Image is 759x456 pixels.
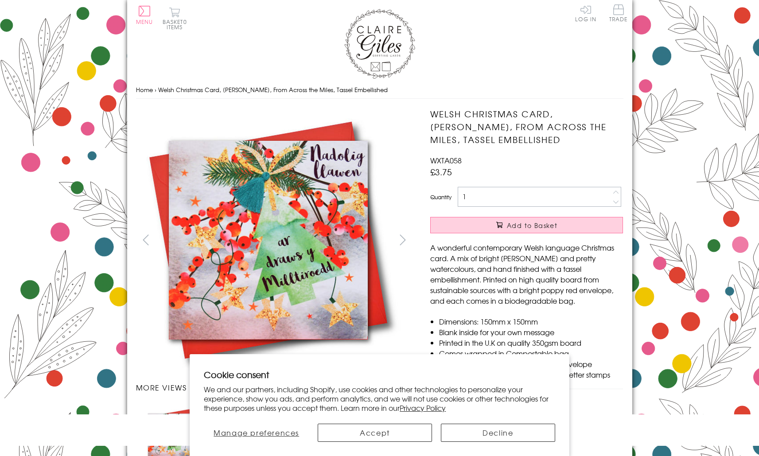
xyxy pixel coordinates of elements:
[136,81,623,99] nav: breadcrumbs
[575,4,596,22] a: Log In
[430,155,462,166] span: WXTA058
[136,382,413,393] h3: More views
[158,85,388,94] span: Welsh Christmas Card, [PERSON_NAME], From Across the Miles, Tassel Embellished
[136,108,401,373] img: Welsh Christmas Card, Nadolig Llawen, From Across the Miles, Tassel Embellished
[204,385,555,412] p: We and our partners, including Shopify, use cookies and other technologies to personalize your ex...
[439,327,623,337] li: Blank inside for your own message
[136,18,153,26] span: Menu
[163,7,187,30] button: Basket0 items
[430,217,623,233] button: Add to Basket
[204,424,309,442] button: Manage preferences
[155,85,156,94] span: ›
[400,402,446,413] a: Privacy Policy
[136,230,156,250] button: prev
[204,368,555,381] h2: Cookie consent
[430,193,452,201] label: Quantity
[439,316,623,327] li: Dimensions: 150mm x 150mm
[430,108,623,146] h1: Welsh Christmas Card, [PERSON_NAME], From Across the Miles, Tassel Embellished
[430,166,452,178] span: £3.75
[167,18,187,31] span: 0 items
[393,230,413,250] button: next
[441,424,555,442] button: Decline
[136,85,153,94] a: Home
[430,242,623,306] p: A wonderful contemporary Welsh language Christmas card. A mix of bright [PERSON_NAME] and pretty ...
[609,4,628,23] a: Trade
[214,427,299,438] span: Manage preferences
[439,337,623,348] li: Printed in the U.K on quality 350gsm board
[507,221,557,230] span: Add to Basket
[439,348,623,359] li: Comes wrapped in Compostable bag
[413,108,678,373] img: Welsh Christmas Card, Nadolig Llawen, From Across the Miles, Tassel Embellished
[136,6,153,24] button: Menu
[318,424,432,442] button: Accept
[344,9,415,79] img: Claire Giles Greetings Cards
[609,4,628,22] span: Trade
